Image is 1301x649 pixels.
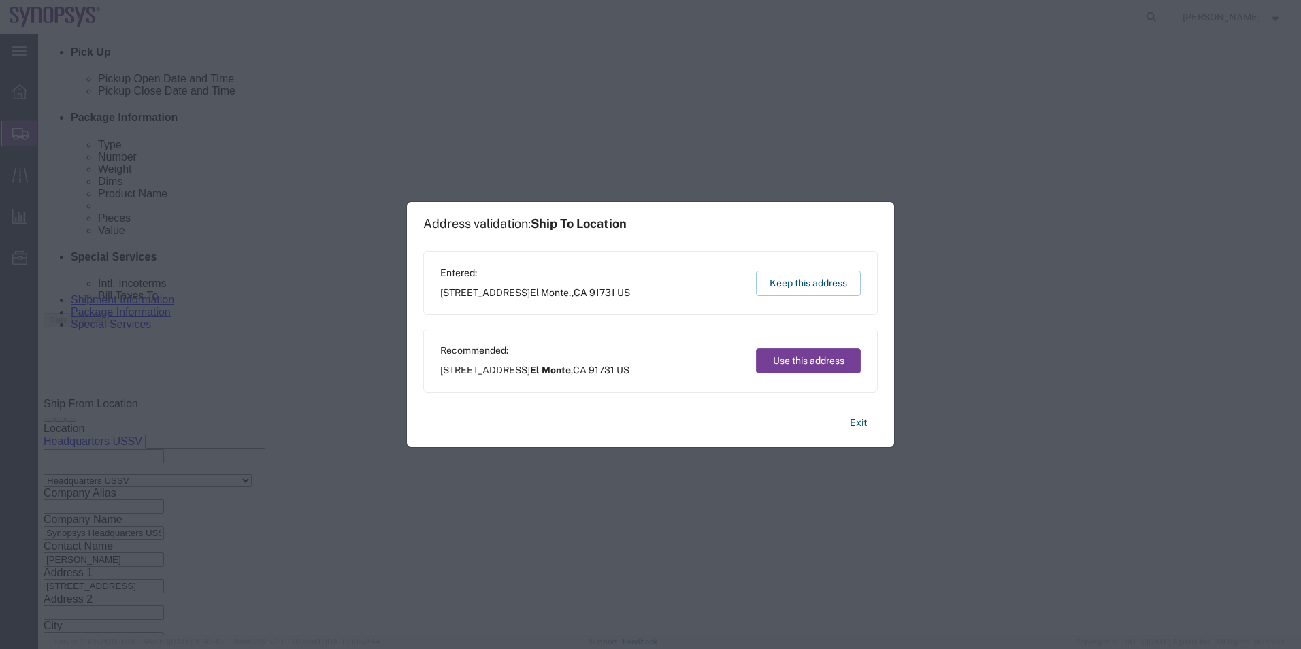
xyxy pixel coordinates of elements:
[530,365,571,376] span: El Monte
[839,411,878,435] button: Exit
[589,365,614,376] span: 91731
[440,344,629,358] span: Recommended:
[531,216,627,231] span: Ship To Location
[573,365,587,376] span: CA
[756,271,861,296] button: Keep this address
[574,287,587,298] span: CA
[756,348,861,373] button: Use this address
[440,266,630,280] span: Entered:
[617,287,630,298] span: US
[589,287,615,298] span: 91731
[440,363,629,378] span: [STREET_ADDRESS] ,
[423,216,627,231] h1: Address validation:
[616,365,629,376] span: US
[530,287,572,298] span: El Monte,
[440,286,630,300] span: [STREET_ADDRESS] ,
